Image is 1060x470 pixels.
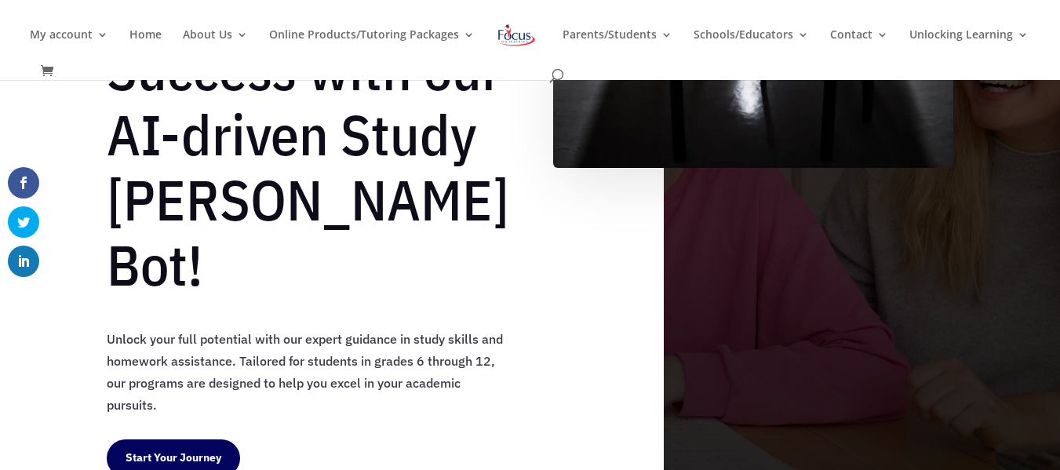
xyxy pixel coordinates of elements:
[107,328,507,416] p: Unlock your full potential with our expert guidance in study skills and homework assistance. Tail...
[496,21,537,49] img: Focus on Learning
[30,29,108,66] a: My account
[694,29,809,66] a: Schools/Educators
[183,29,248,66] a: About Us
[909,29,1029,66] a: Unlocking Learning
[269,29,475,66] a: Online Products/Tutoring Packages
[563,29,672,66] a: Parents/Students
[830,29,888,66] a: Contact
[129,29,162,66] a: Home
